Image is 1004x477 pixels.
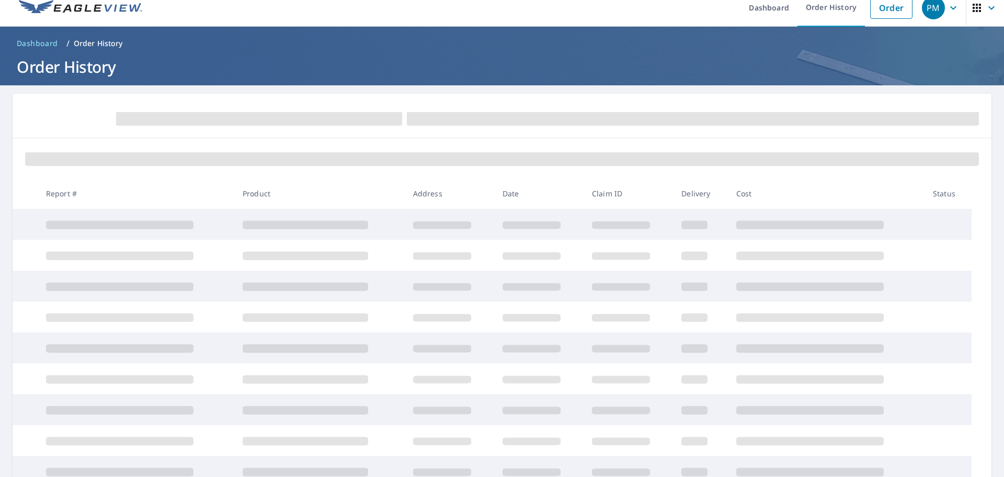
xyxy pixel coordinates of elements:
th: Address [405,178,494,209]
h1: Order History [13,56,991,77]
th: Status [925,178,972,209]
a: Dashboard [13,35,62,52]
th: Cost [728,178,925,209]
nav: breadcrumb [13,35,991,52]
th: Product [234,178,405,209]
span: Dashboard [17,38,58,49]
th: Claim ID [584,178,673,209]
li: / [66,37,70,50]
p: Order History [74,38,123,49]
th: Date [494,178,584,209]
th: Report # [38,178,234,209]
th: Delivery [673,178,727,209]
